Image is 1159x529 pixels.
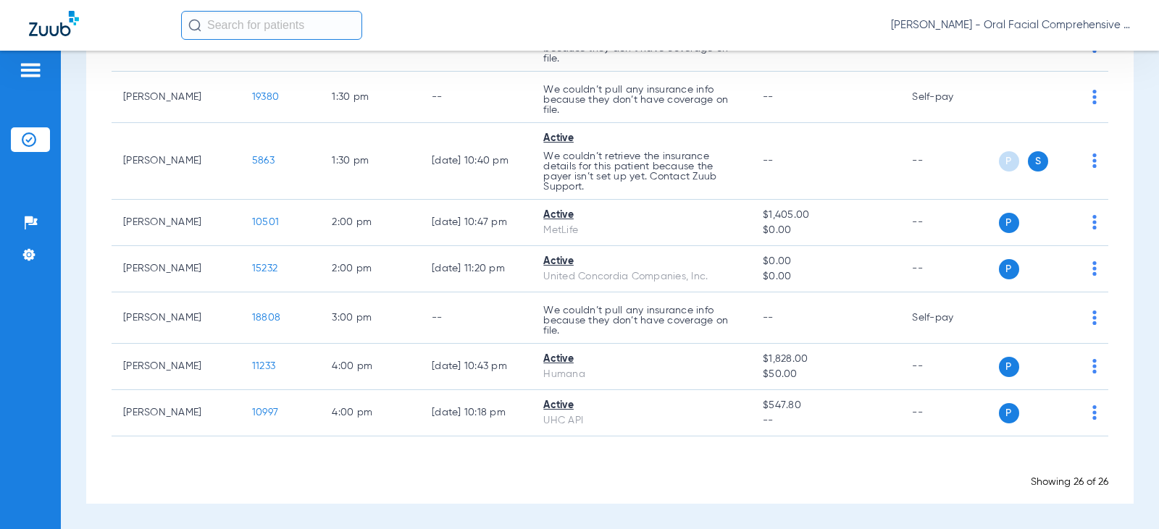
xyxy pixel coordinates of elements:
[543,367,740,382] div: Humana
[543,223,740,238] div: MetLife
[543,208,740,223] div: Active
[320,292,420,344] td: 3:00 PM
[900,123,998,200] td: --
[420,246,532,292] td: [DATE] 11:20 PM
[252,361,275,371] span: 11233
[320,72,420,123] td: 1:30 PM
[763,398,889,413] span: $547.80
[1028,151,1048,172] span: S
[763,92,774,102] span: --
[188,19,201,32] img: Search Icon
[999,213,1019,233] span: P
[891,18,1130,33] span: [PERSON_NAME] - Oral Facial Comprehensive Care
[181,11,362,40] input: Search for patients
[1092,359,1097,373] img: group-dot-blue.svg
[1092,215,1097,229] img: group-dot-blue.svg
[543,398,740,413] div: Active
[420,292,532,344] td: --
[112,246,240,292] td: [PERSON_NAME]
[763,313,774,323] span: --
[29,11,79,36] img: Zuub Logo
[112,72,240,123] td: [PERSON_NAME]
[1087,460,1159,529] iframe: Chat Widget
[900,200,998,246] td: --
[900,246,998,292] td: --
[252,407,278,418] span: 10997
[112,123,240,200] td: [PERSON_NAME]
[112,200,240,246] td: [PERSON_NAME]
[543,352,740,367] div: Active
[900,72,998,123] td: Self-pay
[763,223,889,238] span: $0.00
[543,413,740,428] div: UHC API
[543,131,740,146] div: Active
[252,156,275,166] span: 5863
[543,85,740,115] p: We couldn’t pull any insurance info because they don’t have coverage on file.
[900,344,998,390] td: --
[543,151,740,192] p: We couldn’t retrieve the insurance details for this patient because the payer isn’t set up yet. C...
[420,72,532,123] td: --
[320,344,420,390] td: 4:00 PM
[1092,90,1097,104] img: group-dot-blue.svg
[112,390,240,436] td: [PERSON_NAME]
[112,344,240,390] td: [PERSON_NAME]
[420,123,532,200] td: [DATE] 10:40 PM
[19,62,42,79] img: hamburger-icon
[320,390,420,436] td: 4:00 PM
[543,254,740,269] div: Active
[112,292,240,344] td: [PERSON_NAME]
[252,263,277,274] span: 15232
[999,357,1019,377] span: P
[252,217,279,227] span: 10501
[763,269,889,284] span: $0.00
[1092,261,1097,276] img: group-dot-blue.svg
[900,292,998,344] td: Self-pay
[763,367,889,382] span: $50.00
[420,390,532,436] td: [DATE] 10:18 PM
[763,254,889,269] span: $0.00
[252,313,280,323] span: 18808
[763,208,889,223] span: $1,405.00
[999,151,1019,172] span: P
[1092,153,1097,168] img: group-dot-blue.svg
[320,246,420,292] td: 2:00 PM
[320,200,420,246] td: 2:00 PM
[900,390,998,436] td: --
[543,269,740,284] div: United Concordia Companies, Inc.
[420,344,532,390] td: [DATE] 10:43 PM
[420,200,532,246] td: [DATE] 10:47 PM
[999,259,1019,279] span: P
[252,92,279,102] span: 19380
[763,352,889,367] span: $1,828.00
[1092,310,1097,325] img: group-dot-blue.svg
[999,403,1019,423] span: P
[320,123,420,200] td: 1:30 PM
[543,305,740,336] p: We couldn’t pull any insurance info because they don’t have coverage on file.
[763,156,774,166] span: --
[763,413,889,428] span: --
[1092,405,1097,420] img: group-dot-blue.svg
[1031,477,1108,487] span: Showing 26 of 26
